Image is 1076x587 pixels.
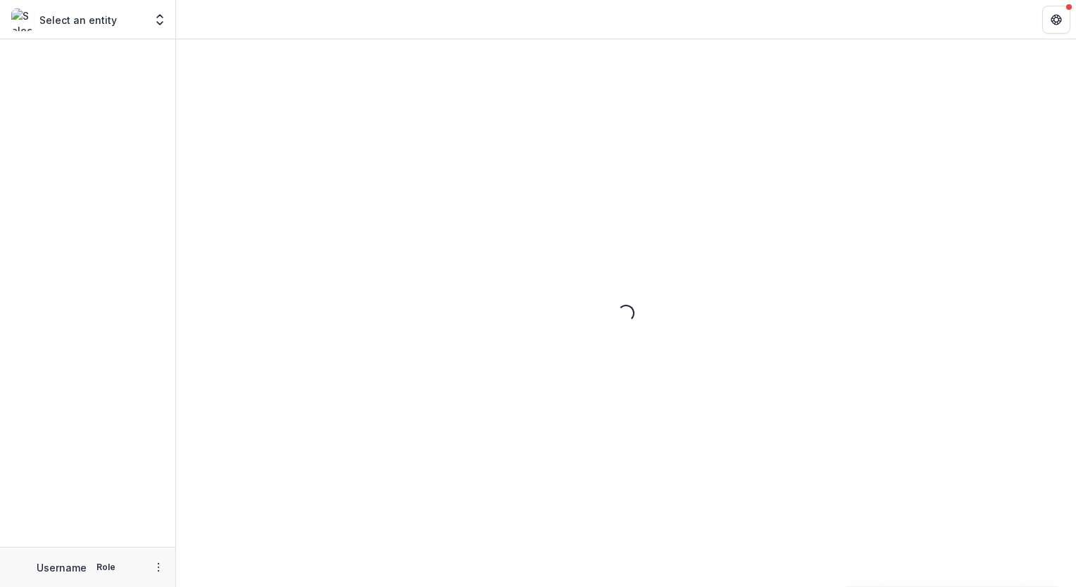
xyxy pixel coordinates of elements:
[11,8,34,31] img: Select an entity
[1042,6,1070,34] button: Get Help
[150,559,167,576] button: More
[37,560,87,575] p: Username
[150,6,170,34] button: Open entity switcher
[39,13,117,27] p: Select an entity
[92,561,120,574] p: Role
